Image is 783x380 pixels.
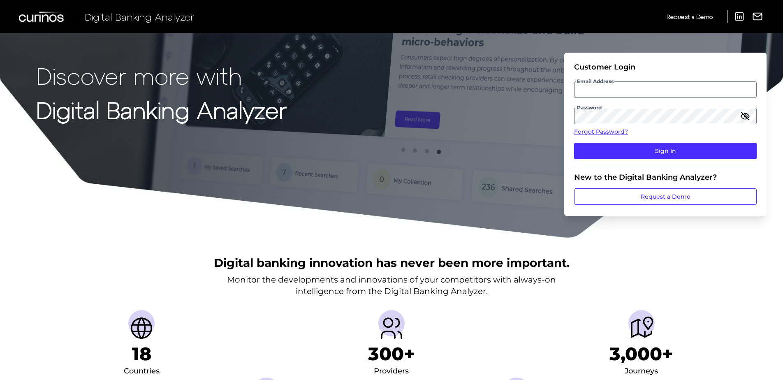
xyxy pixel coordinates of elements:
[19,12,65,22] img: Curinos
[214,255,570,271] h2: Digital banking innovation has never been more important.
[36,96,287,123] strong: Digital Banking Analyzer
[574,63,757,72] div: Customer Login
[227,274,556,297] p: Monitor the developments and innovations of your competitors with always-on intelligence from the...
[132,343,151,365] h1: 18
[85,11,194,23] span: Digital Banking Analyzer
[667,13,713,20] span: Request a Demo
[574,127,757,136] a: Forgot Password?
[574,143,757,159] button: Sign In
[574,173,757,182] div: New to the Digital Banking Analyzer?
[609,343,673,365] h1: 3,000+
[625,365,658,378] div: Journeys
[576,78,614,85] span: Email Address
[36,63,287,88] p: Discover more with
[628,315,655,341] img: Journeys
[368,343,415,365] h1: 300+
[374,365,409,378] div: Providers
[574,188,757,205] a: Request a Demo
[128,315,155,341] img: Countries
[378,315,405,341] img: Providers
[667,10,713,23] a: Request a Demo
[576,104,602,111] span: Password
[124,365,160,378] div: Countries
